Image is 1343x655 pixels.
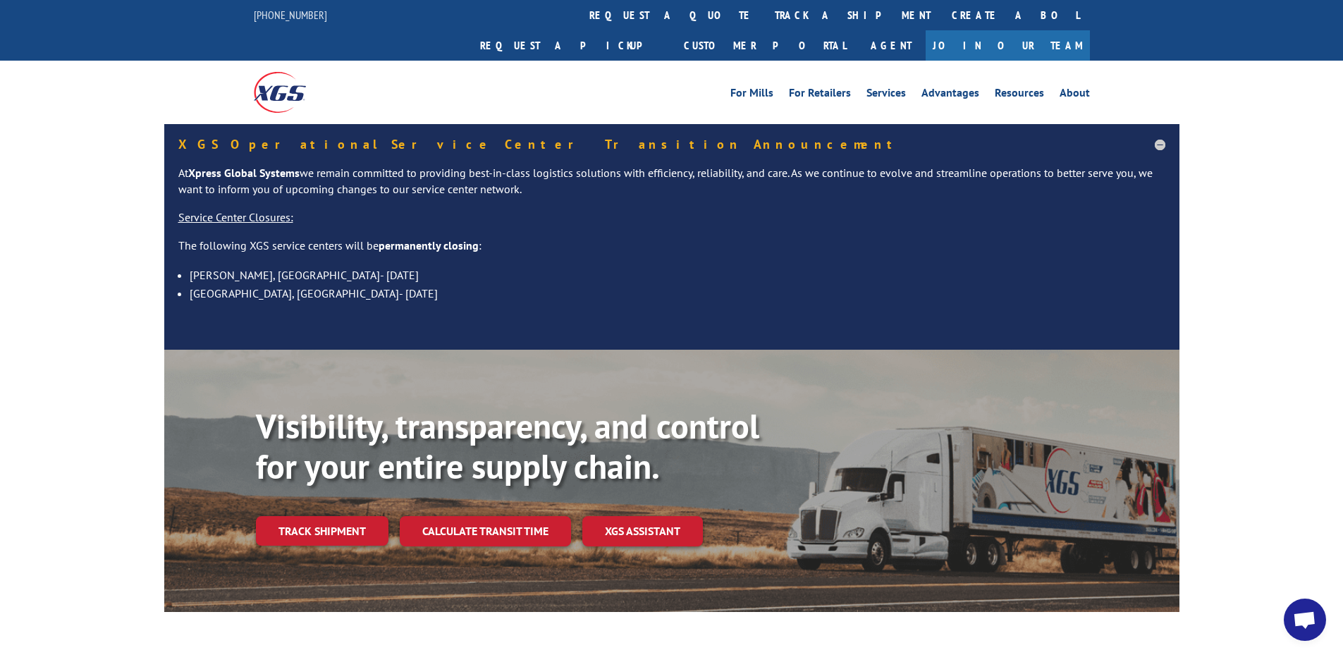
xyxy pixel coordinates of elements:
a: Calculate transit time [400,516,571,546]
li: [PERSON_NAME], [GEOGRAPHIC_DATA]- [DATE] [190,266,1165,284]
a: Request a pickup [470,30,673,61]
a: For Mills [730,87,773,103]
p: The following XGS service centers will be : [178,238,1165,266]
b: Visibility, transparency, and control for your entire supply chain. [256,404,759,489]
a: XGS ASSISTANT [582,516,703,546]
u: Service Center Closures: [178,210,293,224]
a: Resources [995,87,1044,103]
a: Join Our Team [926,30,1090,61]
a: Agent [857,30,926,61]
strong: Xpress Global Systems [188,166,300,180]
a: Customer Portal [673,30,857,61]
strong: permanently closing [379,238,479,252]
a: Open chat [1284,599,1326,641]
a: Track shipment [256,516,388,546]
a: About [1060,87,1090,103]
a: [PHONE_NUMBER] [254,8,327,22]
h5: XGS Operational Service Center Transition Announcement [178,138,1165,151]
a: Advantages [921,87,979,103]
a: For Retailers [789,87,851,103]
li: [GEOGRAPHIC_DATA], [GEOGRAPHIC_DATA]- [DATE] [190,284,1165,302]
p: At we remain committed to providing best-in-class logistics solutions with efficiency, reliabilit... [178,165,1165,210]
a: Services [866,87,906,103]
